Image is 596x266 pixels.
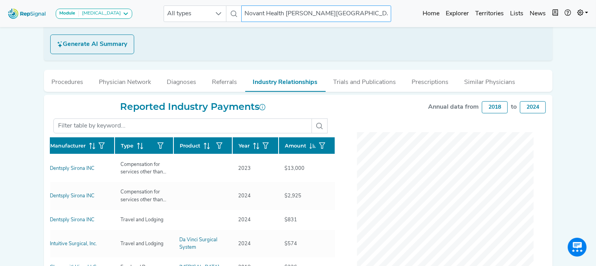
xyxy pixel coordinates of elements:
[50,216,108,224] a: Dentsply Sirona INC
[59,11,75,16] strong: Module
[116,216,169,224] div: Travel and Lodging
[164,6,211,22] span: All types
[50,240,97,248] div: Intuitive Surgical, Inc.
[180,142,200,149] span: Product
[79,11,121,17] div: [MEDICAL_DATA]
[50,165,95,172] div: Dentsply Sirona INC
[50,165,108,172] a: Dentsply Sirona INC
[50,101,335,113] h2: Reported Industry Payments
[280,165,310,172] div: $13,000
[285,142,306,149] span: Amount
[239,142,250,149] span: Year
[482,101,508,113] div: 2018
[428,102,479,112] div: Annual data from
[159,70,204,91] button: Diagnoses
[44,70,91,91] button: Procedures
[443,6,472,22] a: Explorer
[116,161,172,176] div: Compensation for services other than consulting, including serving as faculty or as a speaker at ...
[507,6,527,22] a: Lists
[116,188,172,203] div: Compensation for services other than consulting, including serving as faculty or as a speaker at ...
[50,216,95,224] div: Dentsply Sirona INC
[234,165,256,172] div: 2023
[204,70,245,91] button: Referrals
[280,192,306,200] div: $2,925
[51,142,86,149] span: Manufacturer
[241,5,391,22] input: Search a physician or facility
[549,6,561,22] button: Intel Book
[280,240,302,248] div: $574
[234,192,256,200] div: 2024
[472,6,507,22] a: Territories
[457,70,523,91] button: Similar Physicians
[116,240,169,248] div: Travel and Lodging
[180,236,226,251] a: Da Vinci Surgical System
[91,70,159,91] button: Physician Network
[511,102,517,112] div: to
[527,6,549,22] a: News
[234,216,256,224] div: 2024
[50,240,108,248] a: Intuitive Surgical, Inc.
[520,101,546,113] div: 2024
[53,118,312,133] input: Filter table by keyword...
[50,192,108,200] a: Dentsply Sirona INC
[245,70,326,92] button: Industry Relationships
[419,6,443,22] a: Home
[121,142,134,149] span: Type
[280,216,302,224] div: $831
[234,240,256,248] div: 2024
[404,70,457,91] button: Prescriptions
[56,9,132,19] button: Module[MEDICAL_DATA]
[50,192,95,200] div: Dentsply Sirona INC
[50,35,134,54] button: Generate AI Summary
[326,70,404,91] button: Trials and Publications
